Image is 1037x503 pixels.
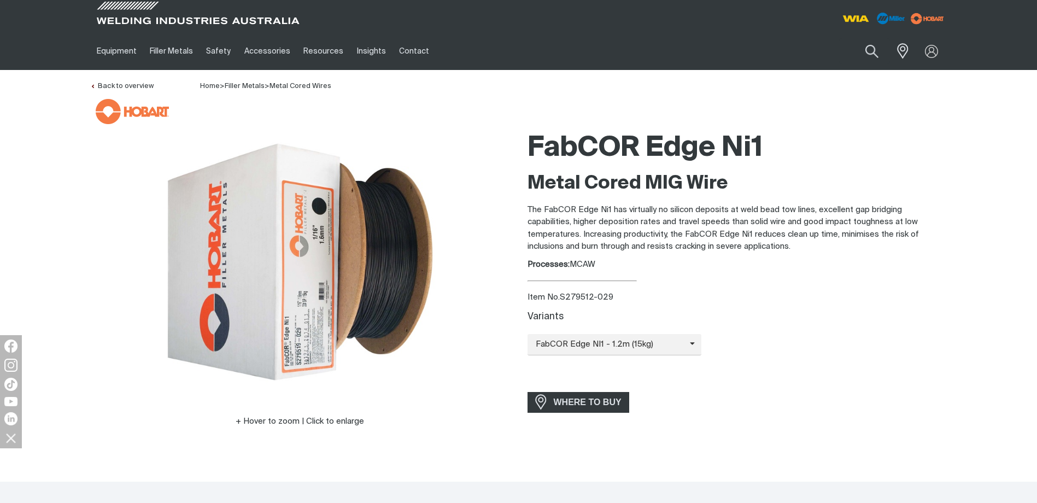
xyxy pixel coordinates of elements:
[528,204,947,253] p: The FabCOR Edge Ni1 has virtually no silicon deposits at weld bead tow lines, excellent gap bridg...
[238,32,297,70] a: Accessories
[163,125,437,399] img: FabCOR Edge Ni1
[4,340,17,353] img: Facebook
[528,260,570,268] strong: Processes:
[229,415,371,428] button: Hover to zoom | Click to enlarge
[90,83,154,90] a: Back to overview
[143,32,200,70] a: Filler Metals
[547,394,629,411] span: WHERE TO BUY
[269,83,331,90] a: Metal Cored Wires
[528,338,690,351] span: FabCOR Edge NI1 - 1.2m (15kg)
[297,32,350,70] a: Resources
[4,412,17,425] img: LinkedIn
[2,429,20,447] img: hide socials
[220,83,225,90] span: >
[96,99,169,124] img: Hobart
[225,83,265,90] a: Filler Metals
[528,312,564,321] label: Variants
[200,83,220,90] span: Home
[528,291,947,304] div: Item No. S279512-029
[528,259,947,271] div: MCAW
[90,32,143,70] a: Equipment
[853,38,890,64] button: Search products
[90,32,733,70] nav: Main
[528,131,947,166] h1: FabCOR Edge Ni1
[350,32,392,70] a: Insights
[200,32,237,70] a: Safety
[528,392,630,412] a: WHERE TO BUY
[200,81,220,90] a: Home
[4,397,17,406] img: YouTube
[4,359,17,372] img: Instagram
[4,378,17,391] img: TikTok
[392,32,436,70] a: Contact
[528,172,947,196] h2: Metal Cored MIG Wire
[907,10,947,27] img: miller
[839,38,890,64] input: Product name or item number...
[265,83,269,90] span: >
